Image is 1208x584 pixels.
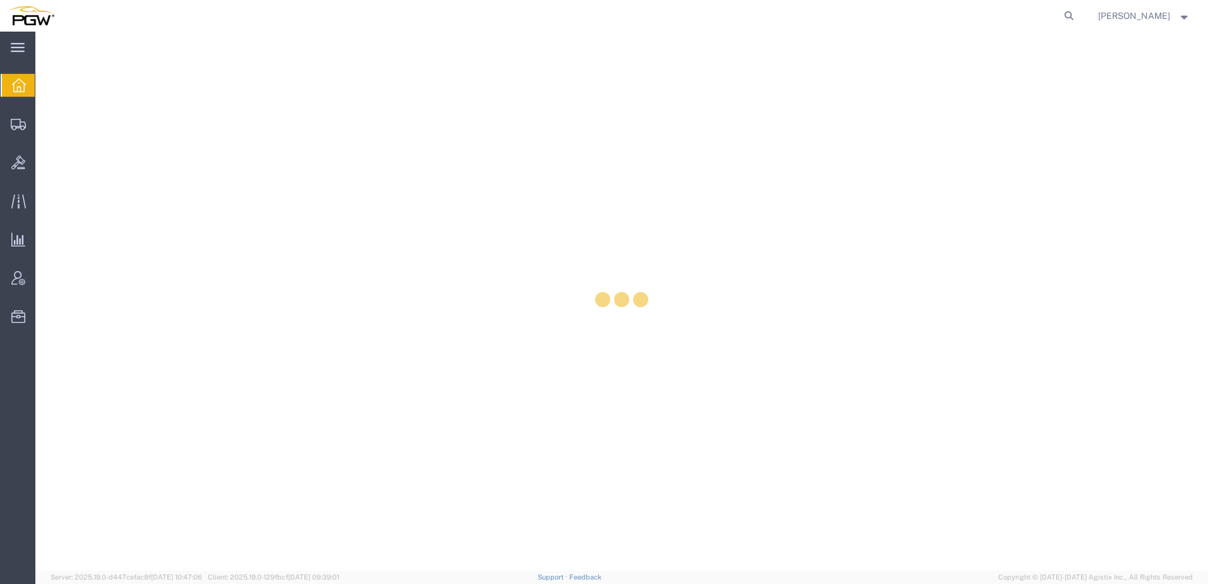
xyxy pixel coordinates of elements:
[288,573,339,581] span: [DATE] 09:39:01
[151,573,202,581] span: [DATE] 10:47:06
[1097,8,1191,23] button: [PERSON_NAME]
[208,573,339,581] span: Client: 2025.19.0-129fbcf
[9,6,54,25] img: logo
[998,572,1193,583] span: Copyright © [DATE]-[DATE] Agistix Inc., All Rights Reserved
[1098,9,1170,23] span: Amber Hickey
[569,573,601,581] a: Feedback
[538,573,569,581] a: Support
[51,573,202,581] span: Server: 2025.19.0-d447cefac8f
